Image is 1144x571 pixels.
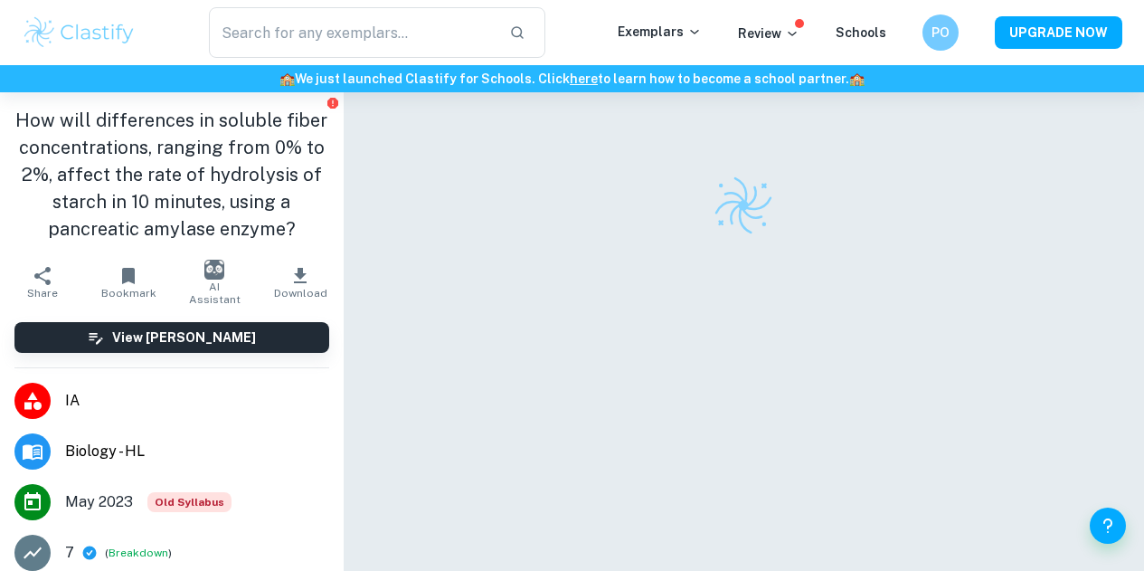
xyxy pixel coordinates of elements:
button: Breakdown [109,545,168,561]
span: Download [274,287,327,300]
button: Report issue [326,96,340,109]
button: Bookmark [86,257,172,308]
button: View [PERSON_NAME] [14,322,329,353]
span: Old Syllabus [147,492,232,512]
span: AI Assistant [183,281,247,306]
h6: We just launched Clastify for Schools. Click to learn how to become a school partner. [4,69,1140,89]
button: Help and Feedback [1090,508,1126,544]
span: 🏫 [849,71,865,86]
img: Clastify logo [712,174,775,237]
img: Clastify logo [22,14,137,51]
h1: How will differences in soluble fiber concentrations, ranging from 0% to 2%, affect the rate of h... [14,107,329,243]
span: 🏫 [279,71,295,86]
span: IA [65,390,329,412]
p: 7 [65,542,74,564]
span: Bookmark [101,287,156,300]
button: UPGRADE NOW [995,16,1122,49]
p: Exemplars [618,22,702,42]
span: ( ) [105,545,172,562]
button: PO [922,14,959,51]
span: Share [27,287,58,300]
a: Schools [836,25,886,40]
span: May 2023 [65,491,133,513]
div: Starting from the May 2025 session, the Biology IA requirements have changed. It's OK to refer to... [147,492,232,512]
h6: View [PERSON_NAME] [112,328,256,347]
a: here [570,71,598,86]
input: Search for any exemplars... [209,7,495,58]
span: Biology - HL [65,441,329,462]
button: AI Assistant [172,257,258,308]
img: AI Assistant [204,260,224,280]
h6: PO [931,23,951,43]
p: Review [738,24,799,43]
button: Download [258,257,344,308]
